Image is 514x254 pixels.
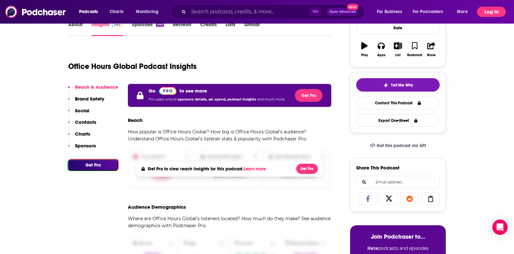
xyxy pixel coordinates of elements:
[413,7,443,16] span: For Podcasters
[128,215,331,229] p: Where are Office Hours Global's listeners located? How much do they make? See audience demographi...
[180,88,207,94] p: to see more
[377,7,402,16] span: For Business
[159,86,176,95] a: Pro website
[359,192,377,205] a: Share on Facebook
[68,108,89,119] button: Social
[492,220,508,235] div: Open Intercom Messenger
[75,131,90,137] p: Charts
[188,7,310,17] input: Search podcasts, credits, & more...
[391,83,413,88] span: Tell Me Why
[356,21,440,34] div: Rate
[128,204,186,210] h3: Audience Demographics
[356,114,440,127] button: Export One-Sheet
[365,138,431,153] a: Get this podcast via API
[380,192,398,205] a: Share on X/Twitter
[395,53,400,57] div: List
[226,21,235,36] a: Lists
[329,10,356,13] span: Open Advanced
[372,7,410,17] button: open menu
[75,119,96,125] p: Contacts
[5,6,66,18] img: Podchaser - Follow, Share and Rate Podcasts
[377,53,385,57] div: Apps
[423,38,440,61] button: Share
[75,143,96,149] p: Sponsors
[356,78,440,92] button: tell me why sparkleTell Me Why
[244,21,260,36] a: Similar
[75,84,118,90] p: Reach & Audience
[112,22,123,27] img: Podchaser Pro
[457,7,468,16] span: More
[356,176,440,189] div: Search followers
[452,7,476,17] button: open menu
[68,160,118,171] button: Get Pro
[68,21,83,36] a: About
[390,38,406,61] button: List
[128,128,331,142] p: How popular is Office Hours Global? How big is Office Hours Global's audience? Understand Office ...
[356,233,439,240] h3: Join Podchaser to...
[347,4,358,10] span: New
[92,21,123,36] a: InsightsPodchaser Pro
[406,38,423,61] button: Bookmark
[136,7,158,16] span: Monitoring
[75,108,89,114] p: Social
[477,7,506,17] button: Log In
[377,143,426,148] span: Get this podcast via API
[68,131,90,143] button: Charts
[400,192,419,205] a: Share on Reddit
[356,97,440,109] a: Contact This Podcast
[173,21,191,36] a: Reviews
[407,53,422,57] div: Bookmark
[79,7,98,16] span: Podcasts
[106,7,127,17] a: Charts
[68,84,118,96] button: Reach & Audience
[75,7,106,17] button: open menu
[356,38,373,61] button: Play
[367,245,378,251] strong: Rate
[373,38,389,61] button: Apps
[296,164,318,174] button: Get Pro
[159,87,176,95] img: Podchaser Pro
[68,143,96,154] button: Sponsors
[149,88,156,94] p: Go
[68,119,96,131] button: Contacts
[422,192,440,205] a: Copy Link
[295,89,322,102] button: Get Pro
[327,8,359,16] button: Open AdvancedNew
[131,7,167,17] button: open menu
[356,165,400,171] h3: Share This Podcast
[156,22,164,27] div: 349
[75,96,104,102] p: Brand Safety
[244,167,268,172] button: Learn more
[361,53,368,57] div: Play
[68,62,197,71] h1: Office Hours Global Podcast Insights
[128,117,143,123] h3: Reach
[149,95,285,104] p: Pro users unlock and much more.
[132,21,164,36] a: Episodes349
[200,21,217,36] a: Credits
[408,7,452,17] button: open menu
[383,83,388,88] img: tell me why sparkle
[427,53,436,57] div: Share
[148,166,268,172] h4: Get Pro to view reach insights for this podcast.
[362,176,434,188] input: Email address...
[68,96,104,108] button: Brand Safety
[178,97,257,101] span: sponsors details, ad. spend, podcast insights
[110,7,123,16] span: Charts
[177,4,370,19] div: Search podcasts, credits, & more...
[356,245,439,251] li: podcasts and episodes
[310,8,321,16] span: ⌘ K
